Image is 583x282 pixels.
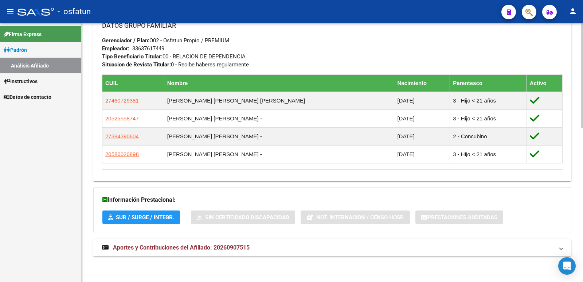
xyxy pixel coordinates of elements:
td: [PERSON_NAME] [PERSON_NAME] - [164,145,394,163]
mat-icon: menu [6,7,15,16]
button: Not. Internacion / Censo Hosp. [301,210,410,224]
th: CUIL [102,74,164,92]
mat-expansion-panel-header: Aportes y Contribuciones del Afiliado: 20260907515 [93,239,571,256]
span: SUR / SURGE / INTEGR. [116,214,174,221]
td: 2 - Concubino [450,127,527,145]
strong: Gerenciador / Plan: [102,37,149,44]
span: 27384390604 [105,133,139,139]
th: Parentesco [450,74,527,92]
button: Prestaciones Auditadas [415,210,503,224]
span: Datos de contacto [4,93,51,101]
span: 27460729381 [105,97,139,104]
td: [PERSON_NAME] [PERSON_NAME] - [164,127,394,145]
span: Not. Internacion / Censo Hosp. [316,214,404,221]
td: [DATE] [394,127,450,145]
td: [DATE] [394,145,450,163]
mat-icon: person [568,7,577,16]
button: SUR / SURGE / INTEGR. [102,210,180,224]
td: 3 - Hijo < 21 años [450,92,527,109]
th: Activo [527,74,562,92]
td: 3 - Hijo < 21 años [450,109,527,127]
span: 00 - RELACION DE DEPENDENCIA [102,53,246,60]
button: Sin Certificado Discapacidad [191,210,295,224]
span: 20586020898 [105,151,139,157]
span: - osfatun [58,4,91,20]
span: Firma Express [4,30,42,38]
td: [DATE] [394,109,450,127]
td: [PERSON_NAME] [PERSON_NAME] - [164,109,394,127]
span: Instructivos [4,77,38,85]
div: Open Intercom Messenger [558,257,576,275]
span: Prestaciones Auditadas [427,214,497,221]
td: [DATE] [394,92,450,109]
strong: Situacion de Revista Titular: [102,61,171,68]
th: Nacimiento [394,74,450,92]
span: 0 - Recibe haberes regularmente [102,61,249,68]
h3: Información Prestacional: [102,195,562,205]
span: Aportes y Contribuciones del Afiliado: 20260907515 [113,244,250,251]
span: O02 - Osfatun Propio / PREMIUM [102,37,229,44]
span: 20525558747 [105,115,139,121]
td: [PERSON_NAME] [PERSON_NAME] [PERSON_NAME] - [164,92,394,109]
strong: Empleador: [102,45,129,52]
span: Padrón [4,46,27,54]
span: Sin Certificado Discapacidad [205,214,289,221]
th: Nombre [164,74,394,92]
td: 3 - Hijo < 21 años [450,145,527,163]
strong: Tipo Beneficiario Titular: [102,53,163,60]
h3: DATOS GRUPO FAMILIAR [102,20,563,31]
div: 33637617449 [132,45,164,53]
